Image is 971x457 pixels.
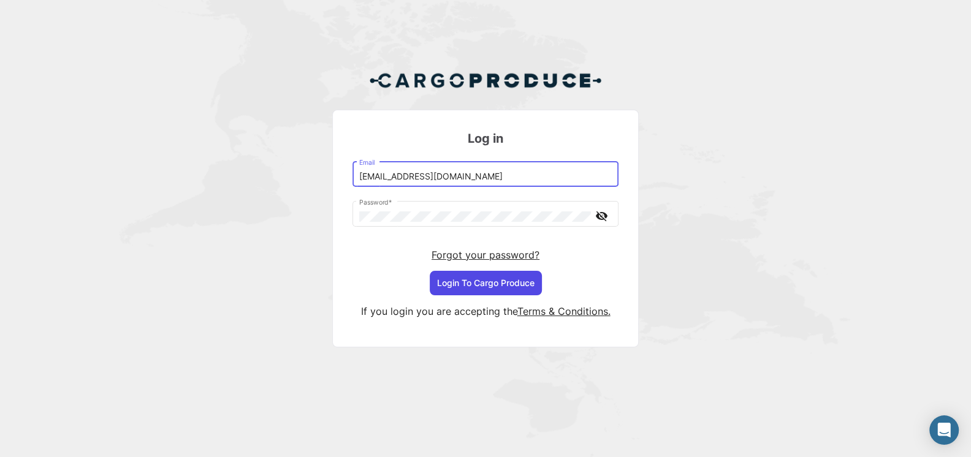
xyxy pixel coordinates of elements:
[352,130,619,147] h3: Log in
[432,249,539,261] a: Forgot your password?
[517,305,611,317] a: Terms & Conditions.
[359,172,612,182] input: Email
[369,66,602,95] img: Cargo Produce Logo
[430,271,542,295] button: Login To Cargo Produce
[929,415,959,445] div: Open Intercom Messenger
[361,305,517,317] span: If you login you are accepting the
[594,208,609,224] mat-icon: visibility_off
